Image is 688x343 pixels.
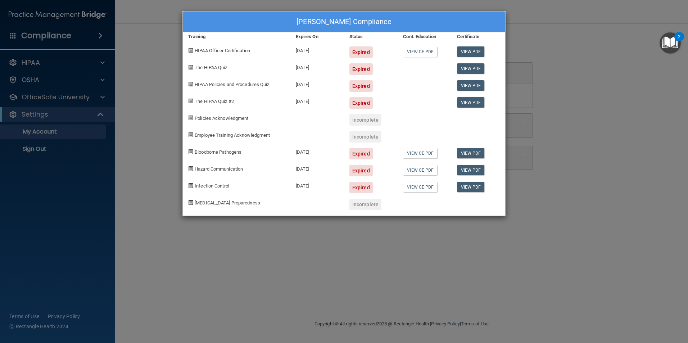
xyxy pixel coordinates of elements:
div: Expired [349,63,373,75]
div: [DATE] [290,75,344,92]
span: Bloodborne Pathogens [195,149,241,155]
span: The HIPAA Quiz [195,65,227,70]
div: Expired [349,97,373,109]
a: View PDF [457,63,485,74]
div: Expired [349,165,373,176]
div: Incomplete [349,131,381,143]
span: HIPAA Policies and Procedures Quiz [195,82,269,87]
div: Expired [349,46,373,58]
div: 2 [678,37,680,46]
span: [MEDICAL_DATA] Preparedness [195,200,260,206]
a: View PDF [457,182,485,192]
div: Incomplete [349,114,381,126]
div: Expires On [290,32,344,41]
a: View CE PDF [403,148,437,158]
div: Incomplete [349,199,381,210]
span: Policies Acknowledgment [195,116,248,121]
span: HIPAA Officer Certification [195,48,250,53]
a: View PDF [457,46,485,57]
button: Open Resource Center, 2 new notifications [660,32,681,54]
span: The HIPAA Quiz #2 [195,99,234,104]
span: Employee Training Acknowledgment [195,132,270,138]
div: Status [344,32,398,41]
a: View PDF [457,80,485,91]
div: [DATE] [290,92,344,109]
div: Cont. Education [398,32,451,41]
div: Certificate [452,32,505,41]
a: View PDF [457,97,485,108]
a: View PDF [457,165,485,175]
div: [DATE] [290,41,344,58]
div: [DATE] [290,176,344,193]
div: [PERSON_NAME] Compliance [183,12,505,32]
div: [DATE] [290,159,344,176]
a: View CE PDF [403,46,437,57]
a: View CE PDF [403,182,437,192]
a: View PDF [457,148,485,158]
div: [DATE] [290,58,344,75]
span: Hazard Communication [195,166,243,172]
a: View CE PDF [403,165,437,175]
div: [DATE] [290,143,344,159]
div: Expired [349,148,373,159]
div: Training [183,32,290,41]
span: Infection Control [195,183,229,189]
div: Expired [349,80,373,92]
div: Expired [349,182,373,193]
